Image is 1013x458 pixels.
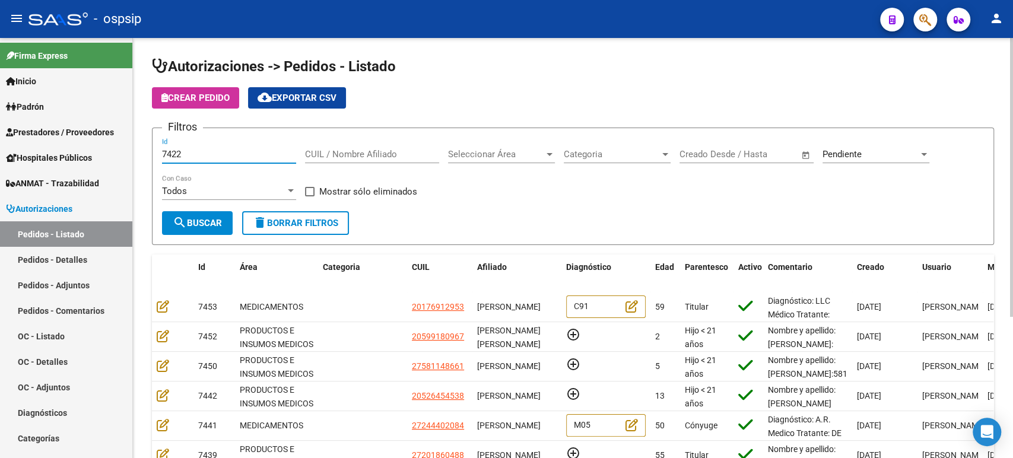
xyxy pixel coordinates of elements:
span: 20599180967 [412,332,464,341]
span: 13 [655,391,665,400]
span: Hijo < 21 años [685,355,716,379]
span: 20526454538 [412,391,464,400]
span: MEDICAMENTOS [240,421,303,430]
span: 7441 [198,421,217,430]
datatable-header-cell: Categoria [318,255,407,294]
span: Inicio [6,75,36,88]
span: [PERSON_NAME] [922,421,986,430]
span: [PERSON_NAME] [922,391,986,400]
span: Creado [857,262,884,272]
span: Categoria [323,262,360,272]
datatable-header-cell: Creado [852,255,917,294]
span: Hijo < 21 años [685,385,716,408]
span: Crear Pedido [161,93,230,103]
mat-icon: add_circle_outline [566,357,580,371]
span: Activo [738,262,762,272]
input: Fecha inicio [679,149,728,160]
span: 2 [655,332,660,341]
input: Fecha fin [738,149,796,160]
h3: Filtros [162,119,203,135]
span: 5 [655,361,660,371]
span: Id [198,262,205,272]
datatable-header-cell: Id [193,255,235,294]
span: [DATE] [987,302,1012,311]
span: Seleccionar Área [448,149,544,160]
mat-icon: person [989,11,1004,26]
datatable-header-cell: Área [235,255,318,294]
span: [PERSON_NAME] [PERSON_NAME] [477,326,541,349]
div: Open Intercom Messenger [973,418,1001,446]
button: Buscar [162,211,233,235]
span: Borrar Filtros [253,218,338,228]
span: Cónyuge [685,421,717,430]
mat-icon: menu [9,11,24,26]
span: Firma Express [6,49,68,62]
span: [DATE] [857,361,881,371]
mat-icon: cloud_download [258,90,272,104]
span: [DATE] [857,332,881,341]
span: [DATE] [987,391,1012,400]
span: PRODUCTOS E INSUMOS MEDICOS [240,355,313,379]
span: [PERSON_NAME] [922,361,986,371]
div: M05 [566,414,646,437]
mat-icon: search [173,215,187,230]
span: PRODUCTOS E INSUMOS MEDICOS [240,385,313,408]
span: Edad [655,262,674,272]
div: C91 [566,295,646,319]
span: Buscar [173,218,222,228]
span: 50 [655,421,665,430]
span: 7453 [198,302,217,311]
mat-icon: add_circle_outline [566,387,580,401]
span: [PERSON_NAME] [477,421,541,430]
span: Padrón [6,100,44,113]
span: Área [240,262,258,272]
span: Mostrar sólo eliminados [319,185,417,199]
span: [DATE] [857,391,881,400]
button: Exportar CSV [248,87,346,109]
span: 7452 [198,332,217,341]
span: Autorizaciones -> Pedidos - Listado [152,58,396,75]
button: Crear Pedido [152,87,239,109]
span: Pendiente [823,149,862,160]
datatable-header-cell: Usuario [917,255,983,294]
span: [DATE] [987,332,1012,341]
span: [PERSON_NAME] [477,302,541,311]
span: 7450 [198,361,217,371]
span: Diagnóstico: LLC Médico Tratante: [PERSON_NAME] Tel: [PHONE_NUMBER] Correo electrónico: [EMAIL_AD... [768,296,845,427]
span: Usuario [922,262,951,272]
span: 27244402084 [412,421,464,430]
span: 20176912953 [412,302,464,311]
span: - ospsip [94,6,141,32]
span: Autorizaciones [6,202,72,215]
span: Parentesco [685,262,728,272]
span: [PERSON_NAME] [922,332,986,341]
span: MEDICAMENTOS [240,302,303,311]
span: [DATE] [987,361,1012,371]
span: Todos [162,186,187,196]
mat-icon: add_circle_outline [566,327,580,342]
span: Afiliado [477,262,507,272]
span: Hijo < 21 años [685,326,716,349]
span: 7442 [198,391,217,400]
span: Exportar CSV [258,93,336,103]
datatable-header-cell: Afiliado [472,255,561,294]
span: Titular [685,302,709,311]
datatable-header-cell: Activo [733,255,763,294]
span: [DATE] [857,302,881,311]
span: Hospitales Públicos [6,151,92,164]
span: Prestadores / Proveedores [6,126,114,139]
span: [PERSON_NAME] [922,302,986,311]
span: 59 [655,302,665,311]
datatable-header-cell: Diagnóstico [561,255,650,294]
span: [DATE] [857,421,881,430]
span: ANMAT - Trazabilidad [6,177,99,190]
span: CUIL [412,262,430,272]
datatable-header-cell: CUIL [407,255,472,294]
button: Borrar Filtros [242,211,349,235]
span: Diagnóstico [566,262,611,272]
span: [PERSON_NAME] [477,361,541,371]
datatable-header-cell: Parentesco [680,255,733,294]
datatable-header-cell: Comentario [763,255,852,294]
span: [PERSON_NAME] [477,391,541,400]
span: Comentario [768,262,812,272]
